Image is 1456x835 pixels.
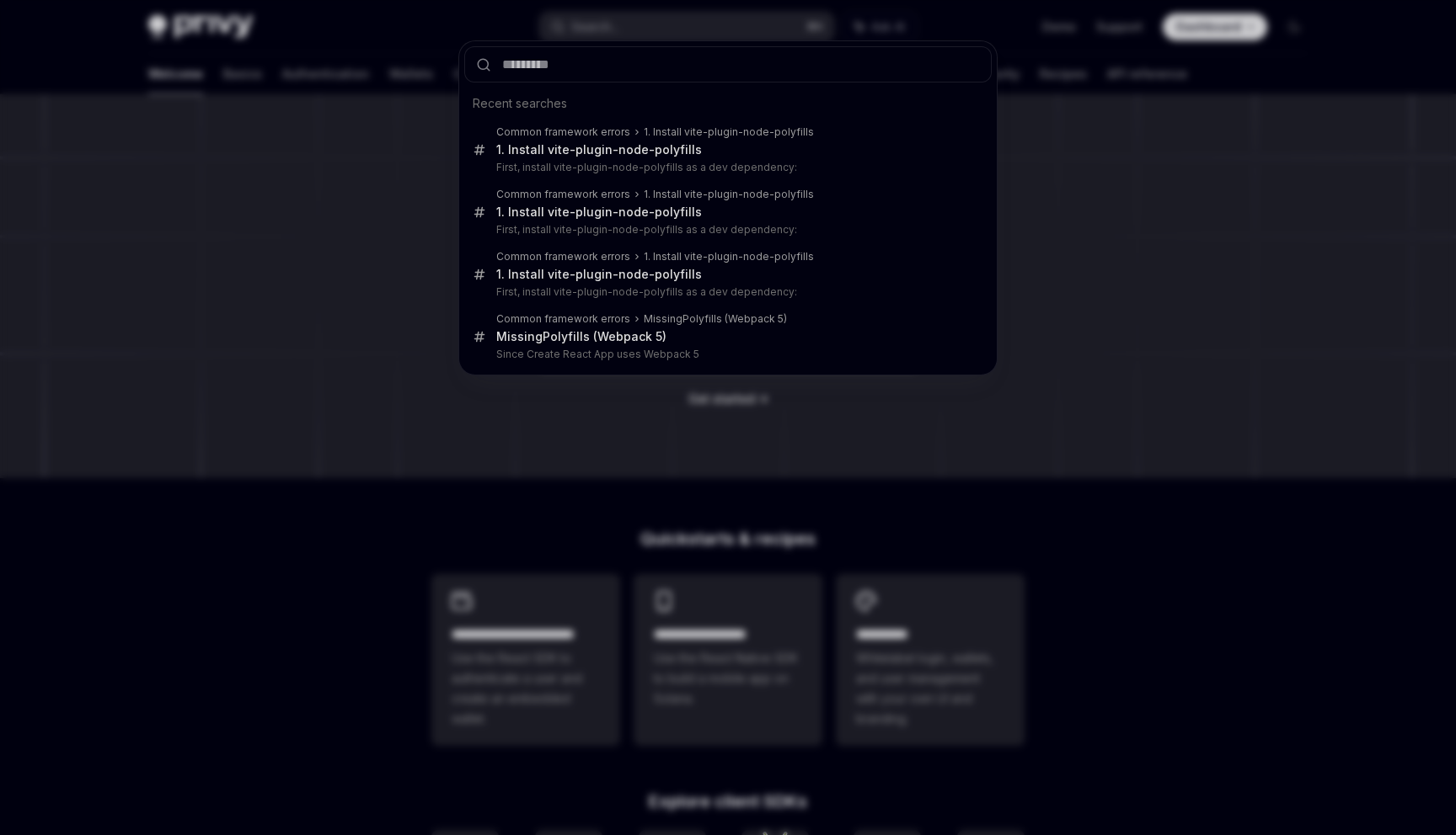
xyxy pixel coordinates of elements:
div: 1. Install vite-plugin-node-polyfills [496,142,702,157]
p: Since Create React App uses Webpack 5 [496,348,956,361]
div: 1. Install vite-plugin-node-polyfills [496,205,702,220]
div: 1. Install vite-plugin-node-polyfills [644,188,814,201]
div: Common framework errors [496,250,630,263]
b: Polyfi [682,312,711,325]
p: First, install vite-plugin-node-polyfills as a dev dependency: [496,285,956,299]
b: Polyfi [543,329,576,343]
span: Recent searches [473,95,567,112]
p: First, install vite-plugin-node-polyfills as a dev dependency: [496,161,956,174]
div: Common framework errors [496,125,630,139]
div: Missing lls (Webpack 5) [644,312,787,326]
div: 1. Install vite-plugin-node-polyfills [644,250,814,263]
div: 1. Install vite-plugin-node-polyfills [496,267,702,282]
div: Missing lls (Webpack 5) [496,329,666,344]
div: Common framework errors [496,188,630,201]
div: Common framework errors [496,312,630,326]
div: 1. Install vite-plugin-node-polyfills [644,125,814,139]
p: First, install vite-plugin-node-polyfills as a dev dependency: [496,223,956,237]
